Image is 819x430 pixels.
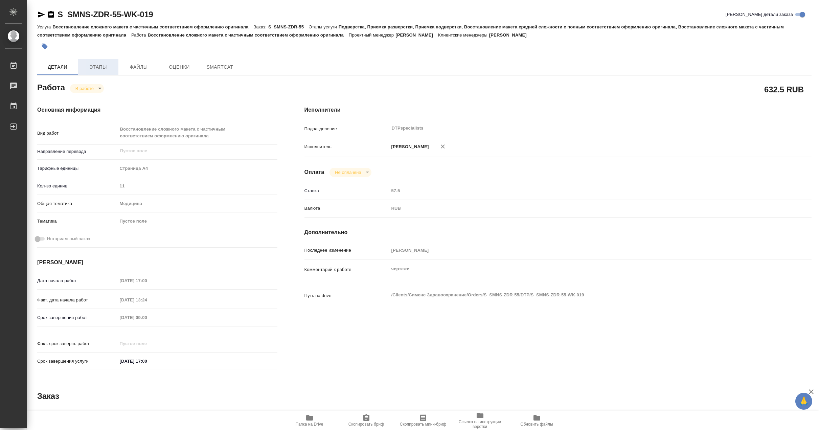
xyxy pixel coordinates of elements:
p: Общая тематика [37,200,117,207]
h4: Исполнители [304,106,812,114]
input: Пустое поле [389,186,769,196]
p: Тематика [37,218,117,225]
p: Тарифные единицы [37,165,117,172]
button: Удалить исполнителя [435,139,450,154]
button: 🙏 [795,393,812,410]
p: Восстановление сложного макета с частичным соответствием оформлению оригинала [52,24,253,29]
p: Кол-во единиц [37,183,117,189]
h2: 632.5 RUB [764,84,804,95]
button: Скопировать бриф [338,411,395,430]
p: [PERSON_NAME] [489,32,532,38]
p: Последнее изменение [304,247,389,254]
textarea: /Clients/Сименс Здравоохранение/Orders/S_SMNS-ZDR-55/DTP/S_SMNS-ZDR-55-WK-019 [389,289,769,301]
p: Вид работ [37,130,117,137]
p: Услуга [37,24,52,29]
span: Файлы [122,63,155,71]
span: SmartCat [204,63,236,71]
p: [PERSON_NAME] [389,143,429,150]
p: Клиентские менеджеры [438,32,489,38]
p: Дата начала работ [37,277,117,284]
div: В работе [70,84,104,93]
p: Срок завершения услуги [37,358,117,365]
p: Работа [131,32,148,38]
h4: Оплата [304,168,324,176]
p: Восстановление сложного макета с частичным соответствием оформлению оригинала [148,32,349,38]
span: Детали [41,63,74,71]
button: Скопировать ссылку для ЯМессенджера [37,10,45,19]
button: Ссылка на инструкции верстки [452,411,508,430]
h4: Дополнительно [304,410,812,418]
span: Этапы [82,63,114,71]
span: Обновить файлы [520,422,553,427]
button: Скопировать мини-бриф [395,411,452,430]
input: Пустое поле [117,339,177,348]
span: [PERSON_NAME] детали заказа [726,11,793,18]
h2: Заказ [37,391,59,402]
span: Папка на Drive [296,422,323,427]
p: Срок завершения работ [37,314,117,321]
p: Валюта [304,205,389,212]
p: Этапы услуги [309,24,339,29]
h4: [PERSON_NAME] [37,258,277,267]
h4: Дополнительно [304,228,812,236]
input: Пустое поле [389,245,769,255]
p: Ставка [304,187,389,194]
button: Скопировать ссылку [47,10,55,19]
p: [PERSON_NAME] [395,32,438,38]
h4: Основная информация [37,106,277,114]
div: RUB [389,203,769,214]
div: Страница А4 [117,163,277,174]
p: Факт. дата начала работ [37,297,117,303]
button: Не оплачена [333,169,363,175]
p: Проектный менеджер [349,32,395,38]
div: Пустое поле [117,216,277,227]
div: Медицина [117,198,277,209]
span: Нотариальный заказ [47,235,90,242]
p: Подразделение [304,126,389,132]
input: Пустое поле [117,181,277,191]
span: Оценки [163,63,196,71]
h4: Основная информация [37,410,277,418]
button: В работе [73,86,96,91]
span: Ссылка на инструкции верстки [456,420,504,429]
input: Пустое поле [117,313,177,322]
button: Обновить файлы [508,411,565,430]
span: 🙏 [798,394,810,408]
input: Пустое поле [119,147,261,155]
span: Скопировать бриф [348,422,384,427]
p: Комментарий к работе [304,266,389,273]
input: ✎ Введи что-нибудь [117,356,177,366]
div: Пустое поле [120,218,269,225]
span: Скопировать мини-бриф [400,422,446,427]
p: S_SMNS-ZDR-55 [268,24,309,29]
div: В работе [329,168,371,177]
p: Заказ: [254,24,268,29]
p: Направление перевода [37,148,117,155]
p: Подверстка, Приемка разверстки, Приемка подверстки, Восстановление макета средней сложности с пол... [37,24,784,38]
button: Добавить тэг [37,39,52,54]
p: Путь на drive [304,292,389,299]
a: S_SMNS-ZDR-55-WK-019 [58,10,153,19]
textarea: чертежи [389,263,769,275]
button: Папка на Drive [281,411,338,430]
input: Пустое поле [117,295,177,305]
p: Факт. срок заверш. работ [37,340,117,347]
p: Исполнитель [304,143,389,150]
h2: Работа [37,81,65,93]
input: Пустое поле [117,276,177,286]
